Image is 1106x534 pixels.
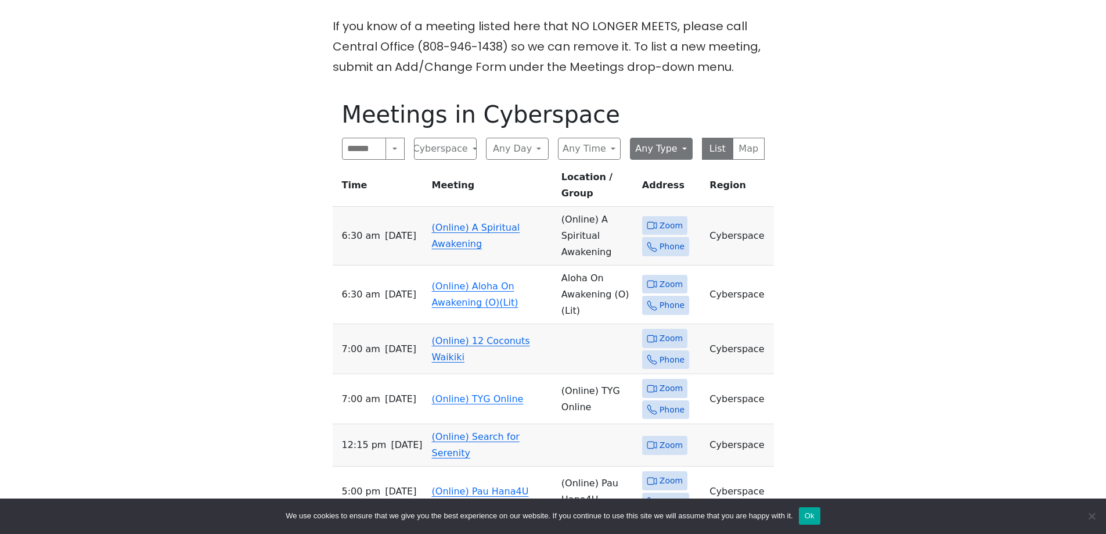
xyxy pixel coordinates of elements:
[660,353,685,367] span: Phone
[414,138,477,160] button: Cyberspace
[385,286,416,303] span: [DATE]
[660,218,683,233] span: Zoom
[333,169,427,207] th: Time
[660,403,685,417] span: Phone
[333,16,774,77] p: If you know of a meeting listed here that NO LONGER MEETS, please call Central Office (808-946-14...
[386,138,404,160] button: Search
[432,431,520,458] a: (Online) Search for Serenity
[660,239,685,254] span: Phone
[557,169,637,207] th: Location / Group
[432,335,530,363] a: (Online) 12 Coconuts Waikiki
[660,298,685,313] span: Phone
[385,483,416,500] span: [DATE]
[799,507,820,525] button: Ok
[432,222,520,249] a: (Online) A Spiritual Awakening
[660,438,683,453] span: Zoom
[432,281,518,308] a: (Online) Aloha On Awakening (O)(Lit)
[702,138,734,160] button: List
[557,467,637,517] td: (Online) Pau Hana4U
[630,138,693,160] button: Any Type
[637,169,705,207] th: Address
[705,266,773,324] td: Cyberspace
[342,138,387,160] input: Search
[432,486,529,497] a: (Online) Pau Hana4U
[557,374,637,424] td: (Online) TYG Online
[342,286,380,303] span: 6:30 am
[705,467,773,517] td: Cyberspace
[705,374,773,424] td: Cyberspace
[733,138,765,160] button: Map
[705,207,773,266] td: Cyberspace
[705,424,773,467] td: Cyberspace
[486,138,549,160] button: Any Day
[432,393,524,404] a: (Online) TYG Online
[342,101,765,128] h1: Meetings in Cyberspace
[427,169,557,207] th: Meeting
[660,381,683,396] span: Zoom
[391,437,422,453] span: [DATE]
[557,207,637,266] td: (Online) A Spiritual Awakening
[385,228,416,244] span: [DATE]
[385,341,416,357] span: [DATE]
[660,495,685,510] span: Phone
[660,277,683,292] span: Zoom
[342,437,387,453] span: 12:15 pm
[385,391,416,407] span: [DATE]
[1086,510,1097,522] span: No
[660,331,683,346] span: Zoom
[342,228,380,244] span: 6:30 am
[342,483,381,500] span: 5:00 pm
[342,341,380,357] span: 7:00 am
[705,324,773,374] td: Cyberspace
[558,138,621,160] button: Any Time
[660,474,683,488] span: Zoom
[286,510,792,522] span: We use cookies to ensure that we give you the best experience on our website. If you continue to ...
[557,266,637,324] td: Aloha On Awakening (O) (Lit)
[705,169,773,207] th: Region
[342,391,380,407] span: 7:00 am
